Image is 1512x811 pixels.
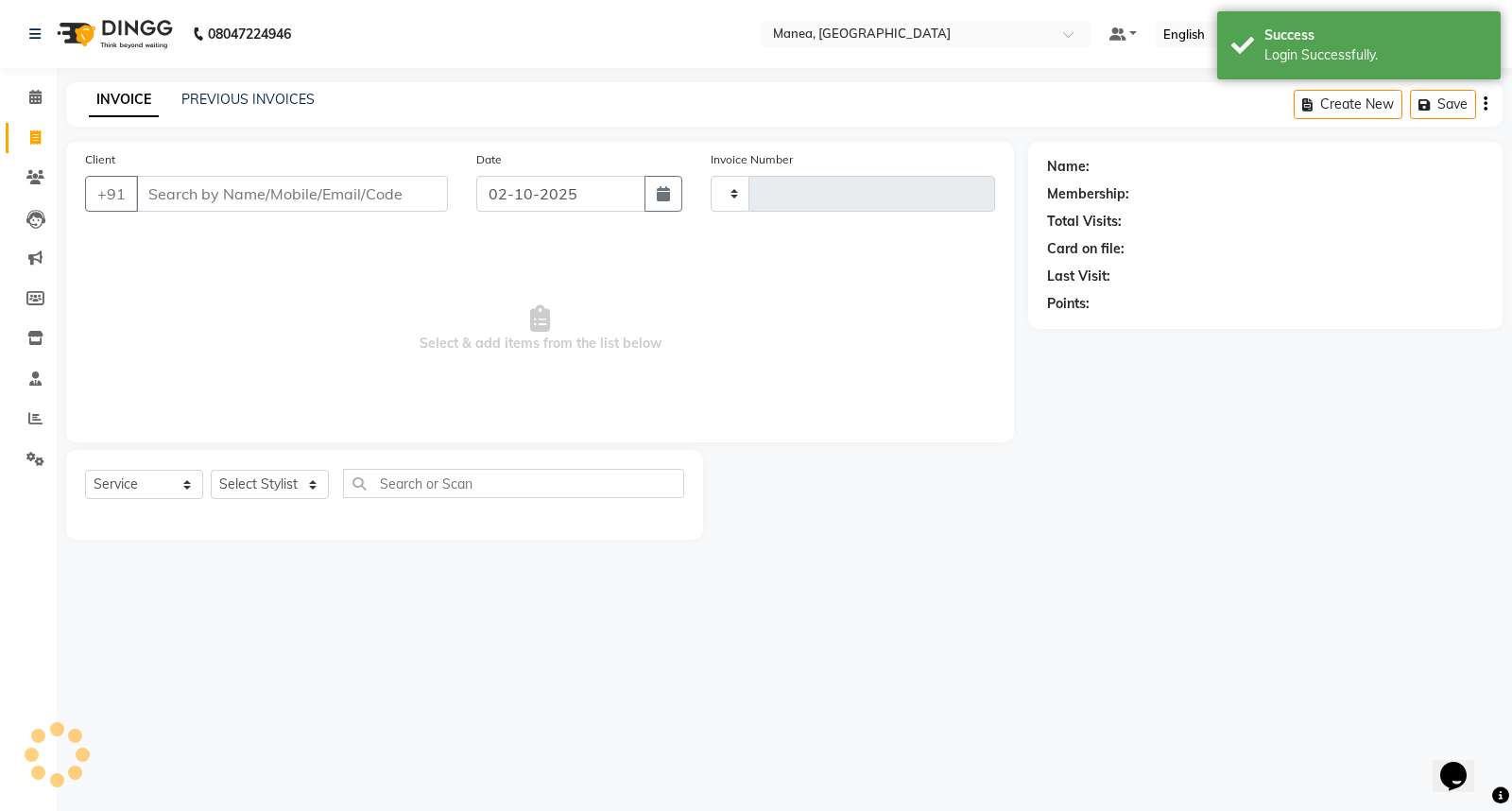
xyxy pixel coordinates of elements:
[1047,239,1125,259] div: Card on file:
[181,91,315,108] a: PREVIOUS INVOICES
[1047,212,1122,232] div: Total Visits:
[1047,157,1090,177] div: Name:
[1264,26,1486,45] div: Success
[85,176,138,212] button: +91
[1410,90,1476,119] button: Save
[1047,294,1090,314] div: Points:
[85,151,115,168] label: Client
[85,234,995,423] span: Select & add items from the list below
[476,151,502,168] label: Date
[1047,267,1110,286] div: Last Visit:
[1047,184,1129,204] div: Membership:
[136,176,448,212] input: Search by Name/Mobile/Email/Code
[89,83,159,117] a: INVOICE
[711,151,793,168] label: Invoice Number
[1294,90,1402,119] button: Create New
[208,8,291,60] b: 08047224946
[1433,735,1493,792] iframe: chat widget
[343,469,684,498] input: Search or Scan
[1264,45,1486,65] div: Login Successfully.
[48,8,178,60] img: logo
